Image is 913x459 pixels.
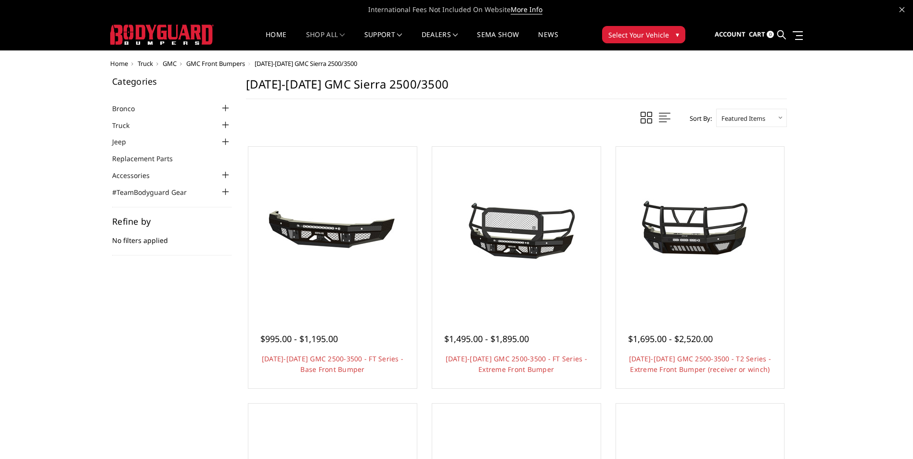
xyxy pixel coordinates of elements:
a: Jeep [112,137,138,147]
span: [DATE]-[DATE] GMC Sierra 2500/3500 [255,59,357,68]
a: 2024-2026 GMC 2500-3500 - T2 Series - Extreme Front Bumper (receiver or winch) 2024-2026 GMC 2500... [618,149,782,313]
a: Bronco [112,103,147,114]
span: $1,695.00 - $2,520.00 [628,333,713,344]
h1: [DATE]-[DATE] GMC Sierra 2500/3500 [246,77,787,99]
a: Accessories [112,170,162,180]
a: News [538,31,558,50]
h5: Categories [112,77,231,86]
a: [DATE]-[DATE] GMC 2500-3500 - T2 Series - Extreme Front Bumper (receiver or winch) [629,354,771,374]
span: $1,495.00 - $1,895.00 [444,333,529,344]
a: Truck [138,59,153,68]
a: Home [110,59,128,68]
a: GMC Front Bumpers [186,59,245,68]
a: 2024-2026 GMC 2500-3500 - FT Series - Extreme Front Bumper 2024-2026 GMC 2500-3500 - FT Series - ... [435,149,598,313]
a: GMC [163,59,177,68]
a: Support [364,31,402,50]
a: Cart 0 [749,22,774,48]
a: [DATE]-[DATE] GMC 2500-3500 - FT Series - Extreme Front Bumper [446,354,587,374]
label: Sort By: [684,111,712,126]
span: Cart [749,30,765,38]
button: Select Your Vehicle [602,26,685,43]
a: SEMA Show [477,31,519,50]
div: No filters applied [112,217,231,255]
span: ▾ [676,29,679,39]
span: $995.00 - $1,195.00 [260,333,338,344]
a: shop all [306,31,345,50]
a: 2024-2025 GMC 2500-3500 - FT Series - Base Front Bumper 2024-2025 GMC 2500-3500 - FT Series - Bas... [251,149,414,313]
a: Home [266,31,286,50]
a: Truck [112,120,141,130]
span: Select Your Vehicle [608,30,669,40]
a: #TeamBodyguard Gear [112,187,199,197]
img: BODYGUARD BUMPERS [110,25,214,45]
a: [DATE]-[DATE] GMC 2500-3500 - FT Series - Base Front Bumper [262,354,403,374]
a: Replacement Parts [112,153,185,164]
h5: Refine by [112,217,231,226]
a: Account [715,22,746,48]
a: More Info [511,5,542,14]
span: Account [715,30,746,38]
span: 0 [767,31,774,38]
a: Dealers [422,31,458,50]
